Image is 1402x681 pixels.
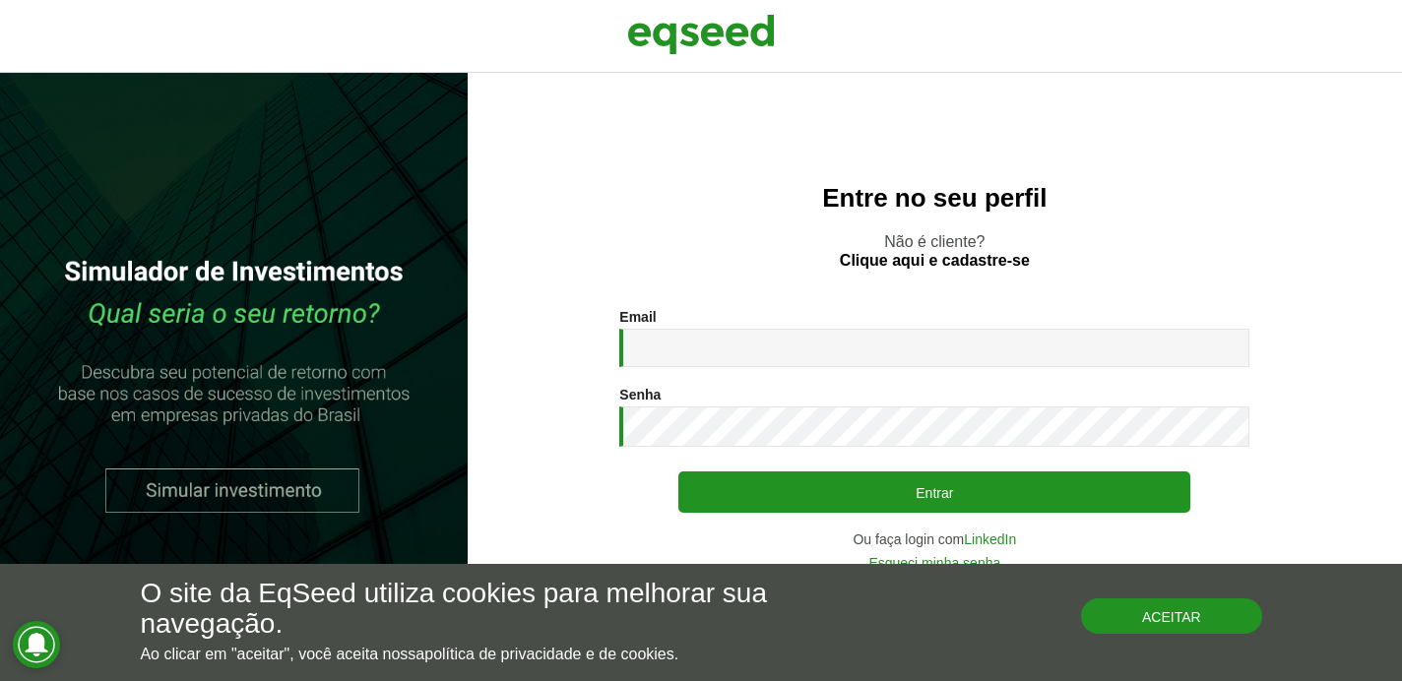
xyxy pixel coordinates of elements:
label: Senha [619,388,661,402]
a: LinkedIn [964,532,1016,546]
a: política de privacidade e de cookies [424,647,674,662]
p: Ao clicar em "aceitar", você aceita nossa . [140,645,813,663]
button: Entrar [678,471,1190,513]
p: Não é cliente? [507,232,1363,270]
img: EqSeed Logo [627,10,775,59]
div: Ou faça login com [619,532,1249,546]
label: Email [619,310,656,324]
button: Aceitar [1081,598,1262,634]
a: Clique aqui e cadastre-se [840,253,1030,269]
h5: O site da EqSeed utiliza cookies para melhorar sua navegação. [140,579,813,640]
a: Esqueci minha senha [868,556,1000,570]
h2: Entre no seu perfil [507,184,1363,213]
